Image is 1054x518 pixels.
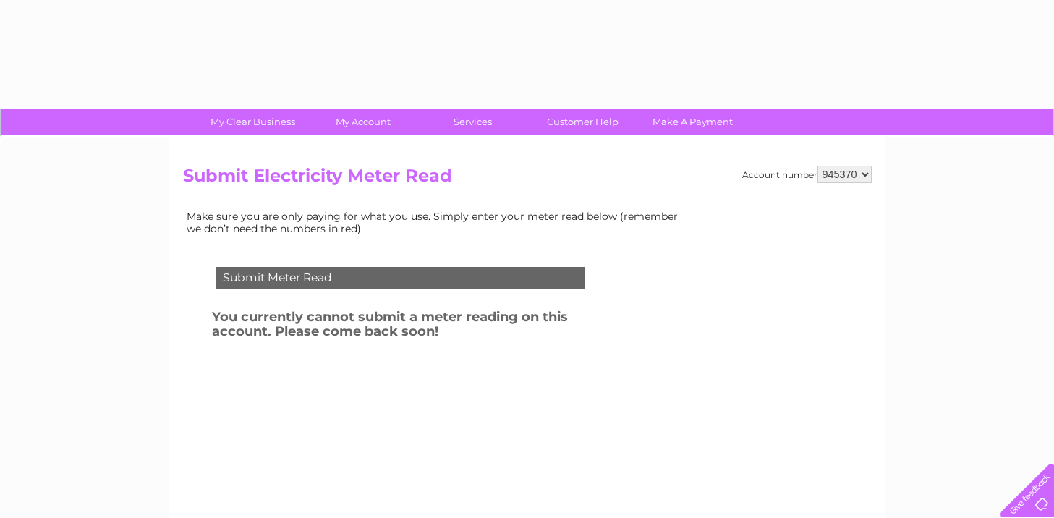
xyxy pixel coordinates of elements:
a: My Account [303,109,422,135]
a: My Clear Business [193,109,313,135]
a: Services [413,109,532,135]
a: Make A Payment [633,109,752,135]
div: Submit Meter Read [216,267,585,289]
h2: Submit Electricity Meter Read [183,166,872,193]
div: Account number [742,166,872,183]
td: Make sure you are only paying for what you use. Simply enter your meter read below (remember we d... [183,207,689,237]
a: Customer Help [523,109,642,135]
h3: You currently cannot submit a meter reading on this account. Please come back soon! [212,307,623,347]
